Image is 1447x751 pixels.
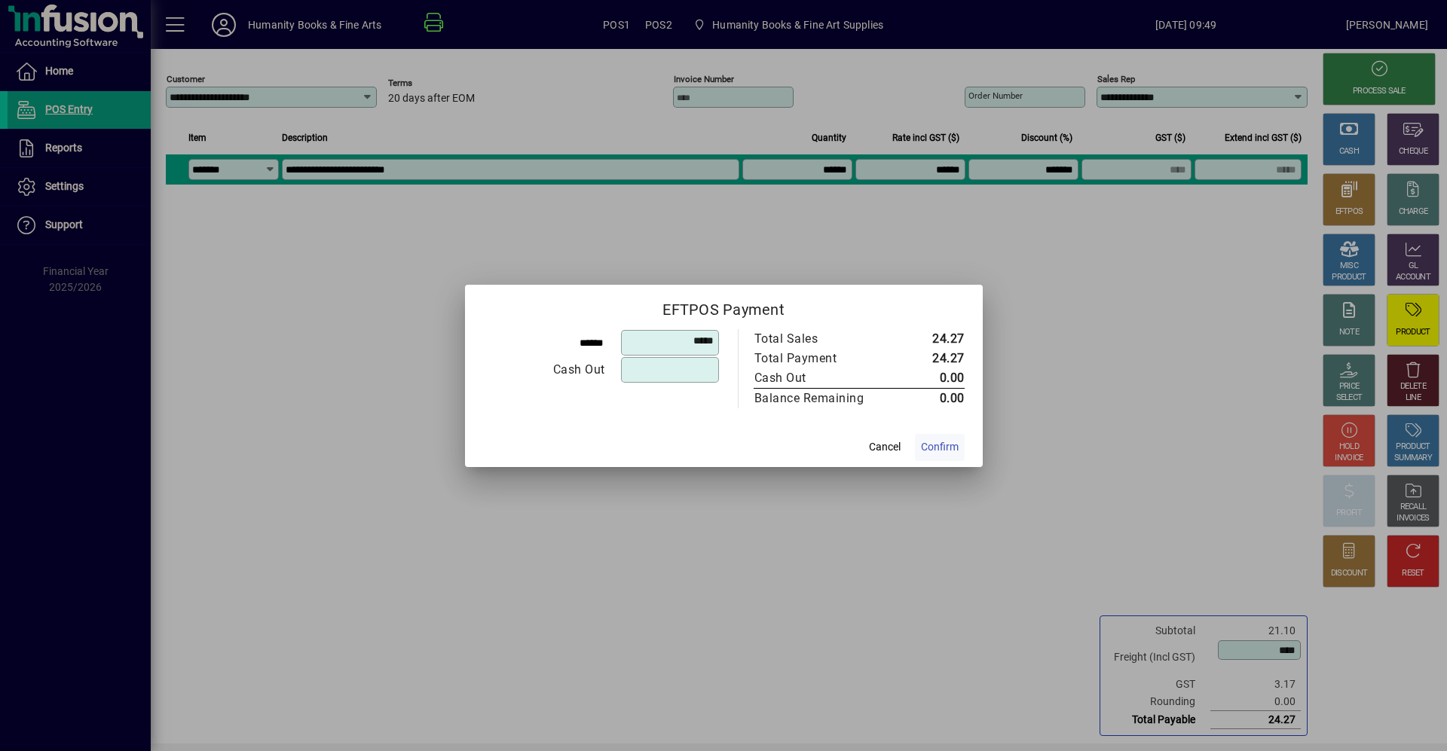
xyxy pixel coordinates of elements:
[754,389,881,408] div: Balance Remaining
[896,349,965,368] td: 24.27
[896,368,965,389] td: 0.00
[754,369,881,387] div: Cash Out
[869,439,901,455] span: Cancel
[484,361,605,379] div: Cash Out
[754,329,896,349] td: Total Sales
[465,285,983,328] h2: EFTPOS Payment
[921,439,959,455] span: Confirm
[754,349,896,368] td: Total Payment
[861,434,909,461] button: Cancel
[896,329,965,349] td: 24.27
[896,388,965,408] td: 0.00
[915,434,965,461] button: Confirm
